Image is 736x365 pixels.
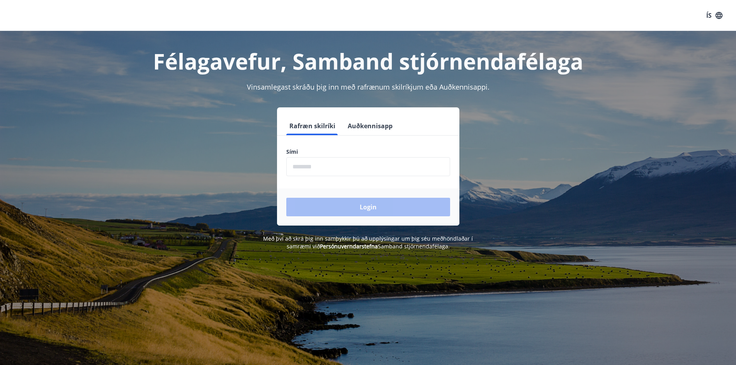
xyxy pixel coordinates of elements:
button: Auðkennisapp [345,117,396,135]
a: Persónuverndarstefna [320,243,378,250]
button: ÍS [702,8,727,22]
span: Vinsamlegast skráðu þig inn með rafrænum skilríkjum eða Auðkennisappi. [247,82,490,92]
button: Rafræn skilríki [286,117,338,135]
span: Með því að skrá þig inn samþykkir þú að upplýsingar um þig séu meðhöndlaðar í samræmi við Samband... [263,235,473,250]
h1: Félagavefur, Samband stjórnendafélaga [99,46,637,76]
label: Sími [286,148,450,156]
